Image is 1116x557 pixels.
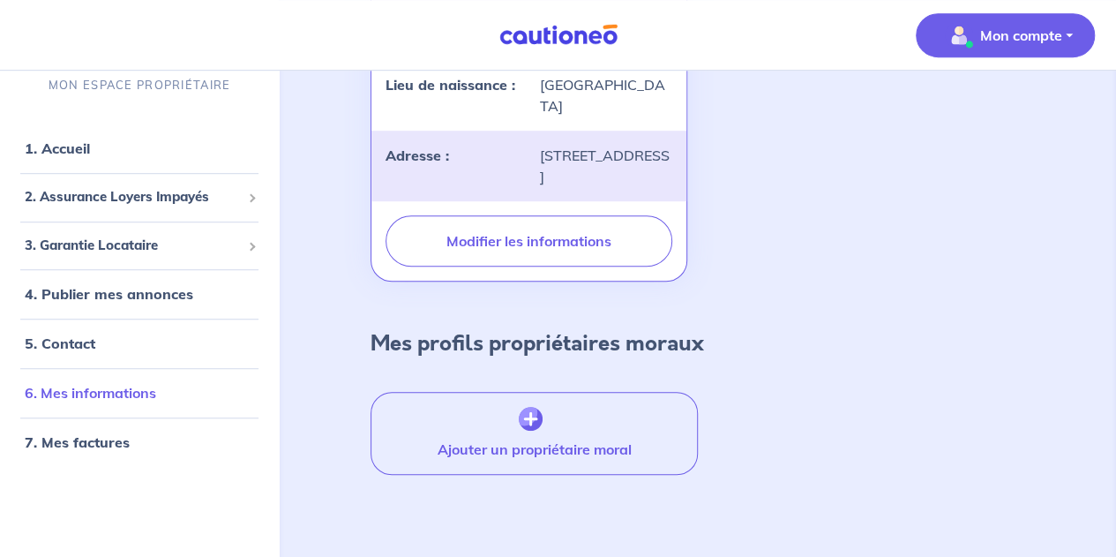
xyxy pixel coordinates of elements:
[25,285,193,303] a: 4. Publier mes annonces
[528,145,682,187] div: [STREET_ADDRESS]
[25,384,156,402] a: 6. Mes informations
[492,24,625,46] img: Cautioneo
[7,229,272,263] div: 3. Garantie Locataire
[25,236,241,256] span: 3. Garantie Locataire
[916,13,1095,57] button: illu_account_valid_menu.svgMon compte
[7,326,272,361] div: 5. Contact
[386,76,515,94] strong: Lieu de naissance :
[25,139,90,157] a: 1. Accueil
[7,180,272,215] div: 2. Assurance Loyers Impayés
[386,147,449,164] strong: Adresse :
[7,131,272,166] div: 1. Accueil
[980,25,1062,46] p: Mon compte
[7,375,272,410] div: 6. Mes informations
[25,433,130,451] a: 7. Mes factures
[25,187,241,207] span: 2. Assurance Loyers Impayés
[528,74,682,117] div: [GEOGRAPHIC_DATA]
[371,331,704,357] h4: Mes profils propriétaires moraux
[386,215,671,267] button: Modifier les informations
[7,425,272,460] div: 7. Mes factures
[49,77,230,94] p: MON ESPACE PROPRIÉTAIRE
[25,335,95,352] a: 5. Contact
[371,392,697,475] button: Ajouter un propriétaire moral
[519,407,543,432] img: createProprietor
[945,21,973,49] img: illu_account_valid_menu.svg
[7,276,272,312] div: 4. Publier mes annonces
